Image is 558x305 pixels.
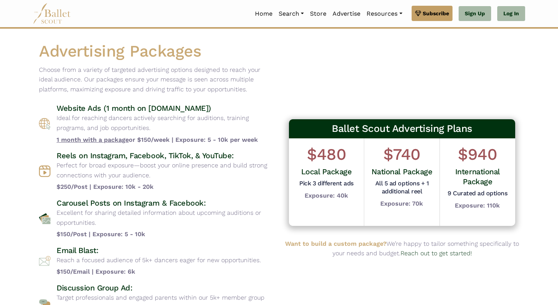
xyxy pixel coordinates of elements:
[57,198,273,208] h4: Carousel Posts on Instagram & Facebook:
[329,6,363,22] a: Advertise
[455,202,500,209] b: Exposure: 110k
[370,144,433,165] h1: $740
[57,267,261,277] b: $150/Email | Exposure: 6k
[39,65,273,94] p: Choose from a variety of targeted advertising options designed to reach your ideal audience. Our ...
[299,144,353,165] h1: $480
[446,167,509,187] h4: International Package
[39,41,273,62] h1: Advertising Packages
[57,182,273,192] b: $250/Post | Exposure: 10k - 20k
[57,151,273,161] h4: Reels on Instagram, Facebook, TikTok, & YouTube:
[446,190,509,198] h5: 9 Curated ad options
[307,6,329,22] a: Store
[276,6,307,22] a: Search
[497,6,525,21] a: Log In
[363,6,405,22] a: Resources
[57,103,273,113] h4: Website Ads (1 month on [DOMAIN_NAME])
[459,6,491,21] a: Sign Up
[285,240,386,247] b: Want to build a custom package?
[57,229,273,239] b: $150/Post | Exposure: 5 - 10k
[289,119,515,138] h3: Ballet Scout Advertising Plans
[57,113,273,133] p: Ideal for reaching dancers actively searching for auditions, training programs, and job opportuni...
[57,161,273,180] p: Perfect for broad exposure—boost your online presence and build strong connections with your audi...
[299,167,353,177] h4: Local Package
[415,9,421,18] img: gem.svg
[305,192,348,199] b: Exposure: 40k
[252,6,276,22] a: Home
[446,144,509,165] h1: $940
[370,180,433,196] h5: All 5 ad options + 1 additional reel
[380,200,423,207] b: Exposure: 70k
[370,167,433,177] h4: National Package
[299,180,353,188] h5: Pick 3 different ads
[285,239,519,258] p: We’re happy to tailor something specifically to your needs and budget.
[423,9,449,18] span: Subscribe
[57,245,261,255] h4: Email Blast:
[57,135,273,145] b: or $150/week | Exposure: 5 - 10k per week
[412,6,453,21] a: Subscribe
[57,283,273,293] h4: Discussion Group Ad:
[57,255,261,265] p: Reach a focused audience of 5k+ dancers eager for new opportunities.
[401,250,472,257] a: Reach out to get started!
[57,136,129,143] span: 1 month with a package
[57,208,273,227] p: Excellent for sharing detailed information about upcoming auditions or opportunities.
